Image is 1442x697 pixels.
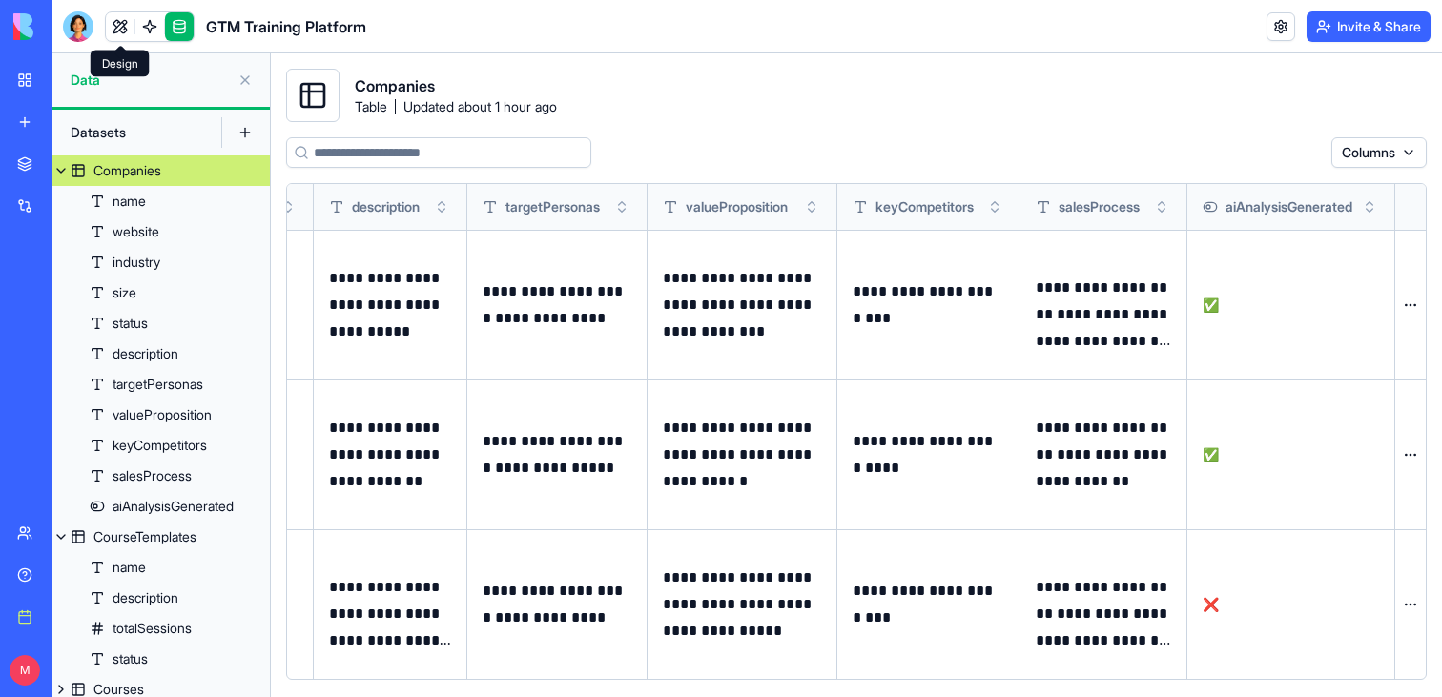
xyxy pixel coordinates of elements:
span: keyCompetitors [875,197,974,216]
span: Data [71,71,230,90]
a: totalSessions [51,613,270,644]
div: Datasets [61,117,214,148]
div: description [113,344,178,363]
span: ❌ [1203,596,1219,612]
a: salesProcess [51,461,270,491]
div: name [113,558,146,577]
div: website [113,222,159,241]
div: status [113,649,148,668]
a: valueProposition [51,400,270,430]
div: status [113,314,148,333]
div: valueProposition [113,405,212,424]
a: keyCompetitors [51,430,270,461]
a: description [51,583,270,613]
div: size [113,283,136,302]
button: Toggle sort [612,197,631,216]
span: valueProposition [686,197,788,216]
span: aiAnalysisGenerated [1226,197,1352,216]
div: salesProcess [113,466,192,485]
div: industry [113,253,160,272]
div: Design [91,51,150,77]
a: industry [51,247,270,277]
button: Toggle sort [1360,197,1379,216]
a: name [51,552,270,583]
img: logo [13,13,132,40]
div: description [113,588,178,607]
div: CourseTemplates [93,527,196,546]
span: Companies [355,74,435,97]
div: aiAnalysisGenerated [113,497,234,516]
div: Companies [93,161,161,180]
a: website [51,216,270,247]
span: ✅ [1203,446,1219,462]
a: CourseTemplates [51,522,270,552]
a: name [51,186,270,216]
button: Invite & Share [1307,11,1431,42]
a: targetPersonas [51,369,270,400]
span: Table Updated about 1 hour ago [355,97,557,116]
a: description [51,338,270,369]
button: Toggle sort [1152,197,1171,216]
button: Columns [1331,137,1427,168]
button: Toggle sort [432,197,451,216]
button: Toggle sort [985,197,1004,216]
button: Toggle sort [278,197,298,216]
div: name [113,192,146,211]
a: Companies [51,155,270,186]
span: salesProcess [1059,197,1140,216]
a: status [51,644,270,674]
span: targetPersonas [505,197,600,216]
div: keyCompetitors [113,436,207,455]
span: description [352,197,420,216]
span: M [10,655,40,686]
a: size [51,277,270,308]
button: Toggle sort [802,197,821,216]
div: targetPersonas [113,375,203,394]
div: totalSessions [113,619,192,638]
a: status [51,308,270,338]
h1: GTM Training Platform [206,15,366,38]
span: ✅ [1203,297,1219,313]
a: aiAnalysisGenerated [51,491,270,522]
